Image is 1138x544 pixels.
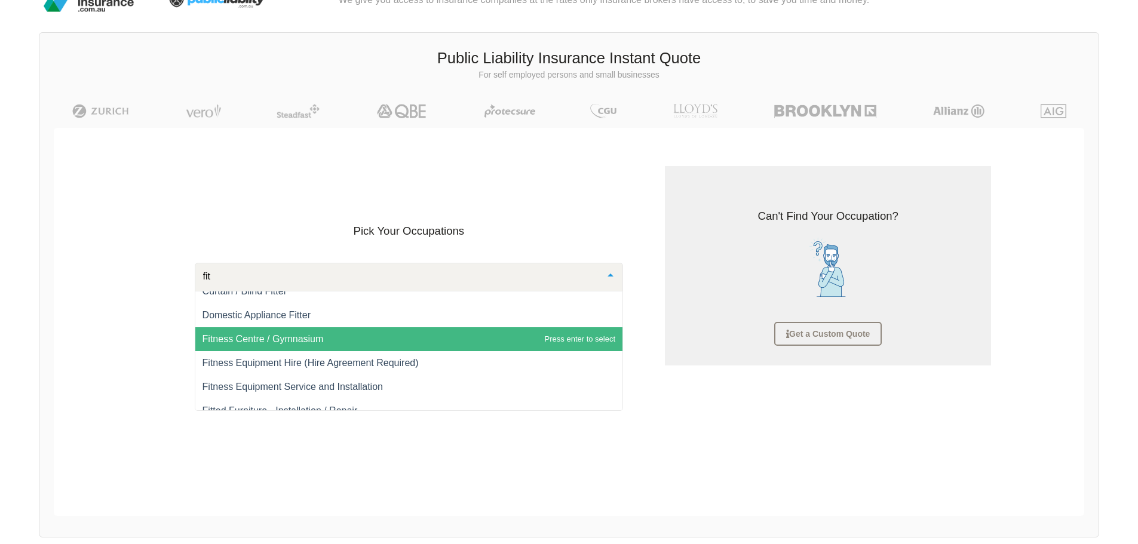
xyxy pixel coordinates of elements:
span: Curtain / Blind Fitter [203,286,287,296]
img: Protecsure | Public Liability Insurance [480,104,540,118]
img: AIG | Public Liability Insurance [1036,104,1071,118]
span: Fitness Equipment Service and Installation [203,382,383,392]
span: Domestic Appliance Fitter [203,310,311,320]
input: Type to search and select [200,271,599,282]
span: Fitness Centre / Gymnasium [203,334,324,344]
a: Get a Custom Quote [774,322,882,346]
h3: Can't Find Your Occupation? [674,208,982,224]
img: QBE | Public Liability Insurance [370,104,434,118]
h3: Pick Your Occupations [195,223,624,239]
img: CGU | Public Liability Insurance [585,104,621,118]
img: Vero | Public Liability Insurance [180,104,226,118]
img: Steadfast | Public Liability Insurance [272,104,324,118]
p: For self employed persons and small businesses [48,69,1090,81]
img: LLOYD's | Public Liability Insurance [667,104,724,118]
img: Brooklyn | Public Liability Insurance [769,104,881,118]
span: Fitted Furniture - Installation / Repair [203,405,358,416]
img: Allianz | Public Liability Insurance [927,104,990,118]
img: Zurich | Public Liability Insurance [67,104,134,118]
h3: Public Liability Insurance Instant Quote [48,48,1090,69]
span: Fitness Equipment Hire (Hire Agreement Required) [203,358,419,368]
